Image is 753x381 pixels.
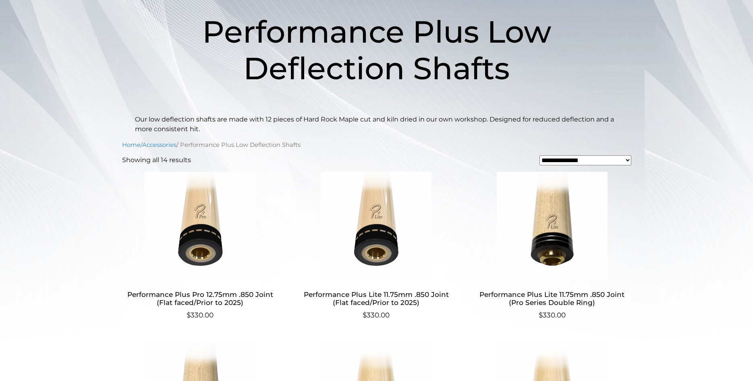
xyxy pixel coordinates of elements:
span: Performance Plus Low Deflection Shafts [202,13,551,87]
a: Home [122,141,141,148]
p: Our low deflection shafts are made with 12 pieces of Hard Rock Maple cut and kiln dried in our ow... [135,115,618,134]
span: $ [363,311,367,319]
img: Performance Plus Lite 11.75mm .850 Joint (Flat faced/Prior to 2025) [298,172,454,280]
h2: Performance Plus Lite 11.75mm .850 Joint (Flat faced/Prior to 2025) [298,287,454,310]
img: Performance Plus Lite 11.75mm .850 Joint (Pro Series Double Ring) [474,172,631,280]
bdi: 330.00 [539,311,566,319]
h2: Performance Plus Lite 11.75mm .850 Joint (Pro Series Double Ring) [474,287,631,310]
a: Accessories [142,141,176,148]
select: Shop order [539,155,631,165]
a: Performance Plus Lite 11.75mm .850 Joint (Pro Series Double Ring) $330.00 [474,172,631,320]
bdi: 330.00 [363,311,390,319]
h2: Performance Plus Pro 12.75mm .850 Joint (Flat faced/Prior to 2025) [122,287,279,310]
img: Performance Plus Pro 12.75mm .850 Joint (Flat faced/Prior to 2025) [122,172,279,280]
a: Performance Plus Lite 11.75mm .850 Joint (Flat faced/Prior to 2025) $330.00 [298,172,454,320]
p: Showing all 14 results [122,155,191,165]
span: $ [539,311,543,319]
bdi: 330.00 [187,311,214,319]
a: Performance Plus Pro 12.75mm .850 Joint (Flat faced/Prior to 2025) $330.00 [122,172,279,320]
span: $ [187,311,191,319]
nav: Breadcrumb [122,140,631,149]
